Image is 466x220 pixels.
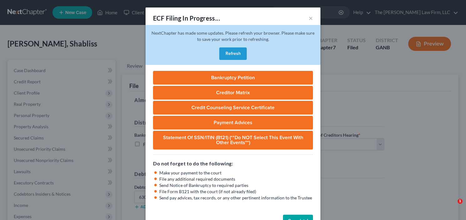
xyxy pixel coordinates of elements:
[458,199,463,204] span: 1
[159,182,313,188] li: Send Notice of Bankruptcy to required parties
[445,199,460,214] iframe: Intercom live chat
[153,71,313,85] a: Bankruptcy Petition
[153,101,313,115] a: Credit Counseling Service Certificate
[159,176,313,182] li: File any additional required documents
[159,170,313,176] li: Make your payment to the court
[153,116,313,130] a: Payment Advices
[159,188,313,195] li: File Form B121 with the court (if not already filed)
[153,131,313,149] a: Statement of SSN/ITIN (B121) (**Do NOT select this event with other events**)
[153,160,313,167] h5: Do not forget to do the following:
[309,14,313,22] button: ×
[159,195,313,201] li: Send pay advices, tax records, or any other pertinent information to the Trustee
[151,30,315,42] span: NextChapter has made some updates. Please refresh your browser. Please make sure to save your wor...
[153,14,220,22] div: ECF Filing In Progress...
[219,47,247,60] button: Refresh
[153,86,313,100] a: Creditor Matrix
